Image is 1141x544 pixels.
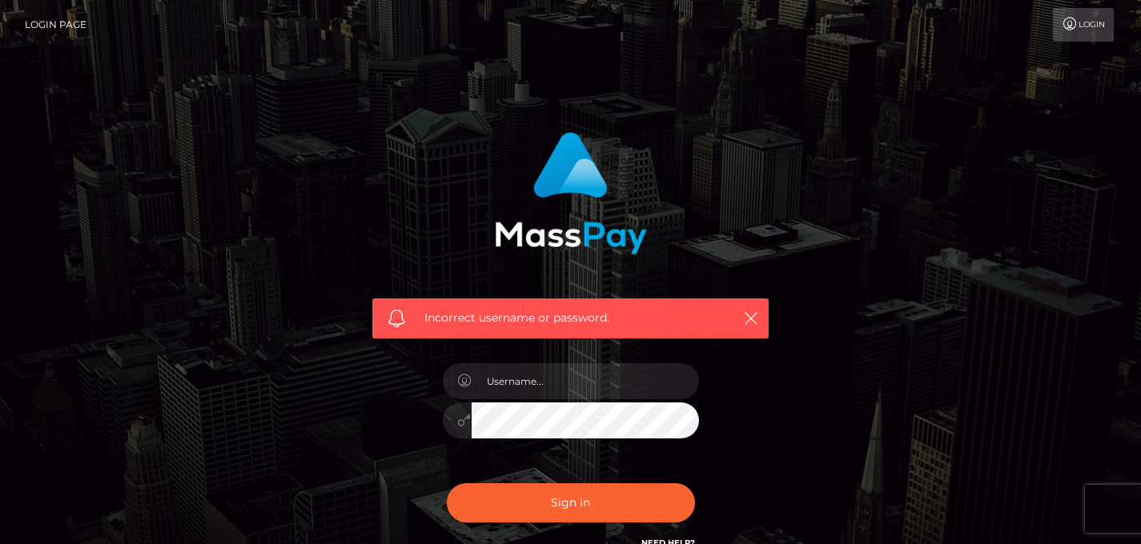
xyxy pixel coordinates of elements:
span: Incorrect username or password. [424,310,717,326]
a: Login Page [25,8,86,42]
input: Username... [472,363,699,399]
a: Login [1053,8,1114,42]
img: MassPay Login [495,132,647,254]
button: Sign in [447,483,695,522]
